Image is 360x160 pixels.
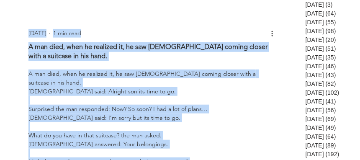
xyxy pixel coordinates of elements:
span: (192) [326,151,339,157]
span: [DATE] [306,124,336,132]
span: [DATE] [306,88,339,97]
span: [DATE] [306,0,333,9]
span: [DATE] [306,115,336,124]
span: (51) [326,45,336,52]
span: (64) [326,10,336,17]
span: (102) [326,89,339,96]
span: [DATE] [306,62,336,71]
span: [DATE] [306,150,339,159]
span: A man died, when he realized it, he saw [DEMOGRAPHIC_DATA] coming closer with a suitcase in his h... [28,70,257,86]
span: (82) [326,80,336,87]
button: More actions [267,28,277,38]
span: (98) [326,28,336,34]
span: (3) [326,1,333,8]
span: (41) [326,98,336,105]
span: (35) [326,54,336,61]
span: [DATE] [306,132,336,141]
span: [DATE] [306,106,336,115]
span: [DATE] [306,141,336,150]
span: [DATE] [306,71,336,80]
span: (20) [326,36,336,43]
span: [DATE] [306,27,336,36]
span: (69) [326,116,336,122]
h1: A man died, when he realized it, he saw [DEMOGRAPHIC_DATA] coming closer with a suitcase in his h... [28,42,277,62]
span: [DATE] [306,80,336,88]
span: [DATE] [306,53,336,62]
span: [DEMOGRAPHIC_DATA] answered: Your belongings. [28,140,168,148]
span: 1 min read [53,29,81,37]
span: (55) [326,19,336,26]
span: Nov 16, 2020 [28,29,46,37]
span: (43) [326,72,336,78]
span: What do you have in that suitcase? the man asked. [28,132,162,139]
span: Surprised the man responded: Now? So soon? I had a lot of plans… [28,105,208,113]
span: (89) [326,142,336,149]
span: (56) [326,107,336,114]
span: [DATE] [306,36,336,44]
span: [DATE] [306,18,336,27]
span: [DATE] [306,44,336,53]
span: (49) [326,124,336,131]
span: (46) [326,63,336,70]
span: [DEMOGRAPHIC_DATA] said: Alright son its time to go. [28,88,176,95]
span: [DATE] [306,97,336,106]
span: (64) [326,133,336,140]
span: [DEMOGRAPHIC_DATA] said: I’m sorry but its time to go. [28,114,180,121]
span: [DATE] [306,9,336,18]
